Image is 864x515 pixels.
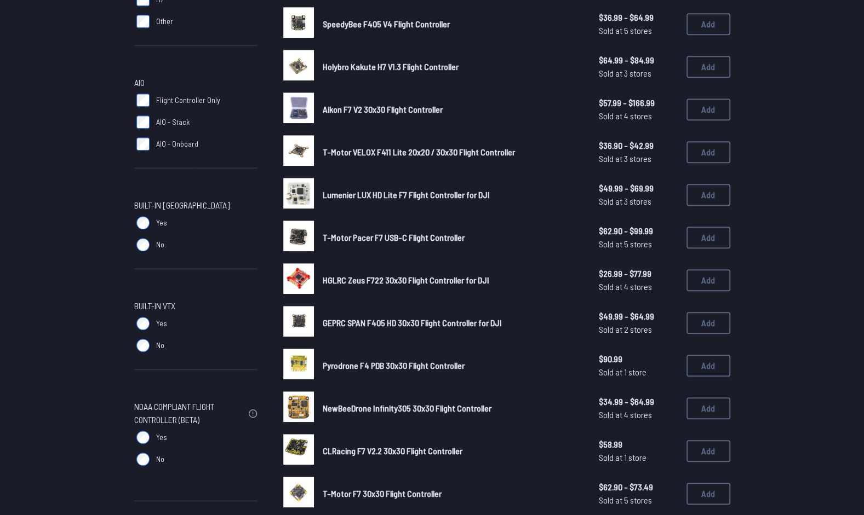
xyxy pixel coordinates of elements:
[323,18,581,31] a: SpeedyBee F405 V4 Flight Controller
[283,391,314,425] a: image
[599,395,678,408] span: $34.99 - $64.99
[686,13,730,35] button: Add
[136,216,150,229] input: Yes
[599,238,678,251] span: Sold at 5 stores
[323,146,581,159] a: T-Motor VELOX F411 Lite 20x20 / 30x30 Flight Controller
[156,340,164,351] span: No
[134,400,244,426] span: NDAA Compliant Flight Controller (Beta)
[599,109,678,123] span: Sold at 4 stores
[599,267,678,280] span: $26.99 - $77.99
[136,339,150,352] input: No
[283,349,314,383] a: image
[136,238,150,251] input: No
[283,178,314,212] a: image
[599,366,678,379] span: Sold at 1 store
[156,454,164,465] span: No
[134,299,175,313] span: Built-in VTX
[136,317,150,330] input: Yes
[323,444,581,458] a: CLRacing F7 V2.2 30x30 Flight Controller
[599,139,678,152] span: $36.90 - $42.99
[323,61,459,72] span: Holybro Kakute H7 V1.3 Flight Controller
[686,440,730,462] button: Add
[156,217,167,228] span: Yes
[156,95,220,106] span: Flight Controller Only
[686,355,730,377] button: Add
[323,487,581,500] a: T-Motor F7 30x30 Flight Controller
[599,323,678,336] span: Sold at 2 stores
[599,67,678,80] span: Sold at 3 stores
[599,24,678,37] span: Sold at 5 stores
[136,15,150,28] input: Other
[283,178,314,209] img: image
[283,434,314,465] img: image
[686,269,730,291] button: Add
[686,56,730,78] button: Add
[156,138,198,149] span: AIO - Onboard
[599,352,678,366] span: $90.99
[283,92,314,126] a: image
[323,316,581,329] a: GEPRC SPAN F405 HD 30x30 Flight Controller for DJI
[686,184,730,206] button: Add
[599,96,678,109] span: $57.99 - $166.99
[283,221,314,254] a: image
[323,188,581,201] a: Lumenier LUX HD Lite F7 Flight Controller for DJI
[323,274,581,287] a: HGLRC Zeus F722 30x30 Flight Controller for DJI
[323,317,502,328] span: GEPRC SPAN F405 HD 30x30 Flight Controller for DJI
[599,280,678,293] span: Sold at 4 stores
[599,451,678,464] span: Sold at 1 store
[283,434,314,468] a: image
[136,431,150,444] input: Yes
[599,224,678,238] span: $62.90 - $99.99
[283,306,314,340] a: image
[686,483,730,505] button: Add
[323,275,489,285] span: HGLRC Zeus F722 30x30 Flight Controller for DJI
[686,141,730,163] button: Add
[323,147,515,157] span: T-Motor VELOX F411 Lite 20x20 / 30x30 Flight Controller
[323,19,450,29] span: SpeedyBee F405 V4 Flight Controller
[283,50,314,84] a: image
[323,360,465,371] span: Pyrodrone F4 PDB 30x30 Flight Controller
[323,60,581,73] a: Holybro Kakute H7 V1.3 Flight Controller
[323,402,581,415] a: NewBeeDrone Infinity305 30x30 Flight Controller
[136,115,150,129] input: AIO - Stack
[686,312,730,334] button: Add
[323,403,491,413] span: NewBeeDrone Infinity305 30x30 Flight Controller
[686,397,730,419] button: Add
[134,76,145,89] span: AIO
[283,135,314,169] a: image
[283,263,314,297] a: image
[283,7,314,38] img: image
[283,263,314,294] img: image
[599,11,678,24] span: $36.99 - $64.99
[599,438,678,451] span: $58.99
[599,481,678,494] span: $62.90 - $73.49
[283,349,314,379] img: image
[599,494,678,507] span: Sold at 5 stores
[323,232,465,242] span: T-Motor Pacer F7 USB-C Flight Controller
[156,16,173,27] span: Other
[136,137,150,151] input: AIO - Onboard
[323,103,581,116] a: Aikon F7 V2 30x30 Flight Controller
[323,189,490,200] span: Lumenier LUX HD Lite F7 Flight Controller for DJI
[323,231,581,244] a: T-Motor Pacer F7 USB-C Flight Controller
[283,135,314,166] img: image
[599,408,678,421] span: Sold at 4 stores
[599,310,678,323] span: $49.99 - $64.99
[283,221,314,251] img: image
[283,306,314,337] img: image
[323,359,581,372] a: Pyrodrone F4 PDB 30x30 Flight Controller
[283,477,314,507] img: image
[283,7,314,41] a: image
[283,92,314,123] img: image
[323,488,442,499] span: T-Motor F7 30x30 Flight Controller
[599,152,678,165] span: Sold at 3 stores
[323,445,462,456] span: CLRacing F7 V2.2 30x30 Flight Controller
[599,195,678,208] span: Sold at 3 stores
[156,239,164,250] span: No
[686,99,730,120] button: Add
[283,477,314,511] a: image
[599,182,678,195] span: $49.99 - $69.99
[283,50,314,80] img: image
[323,104,443,114] span: Aikon F7 V2 30x30 Flight Controller
[283,391,314,422] img: image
